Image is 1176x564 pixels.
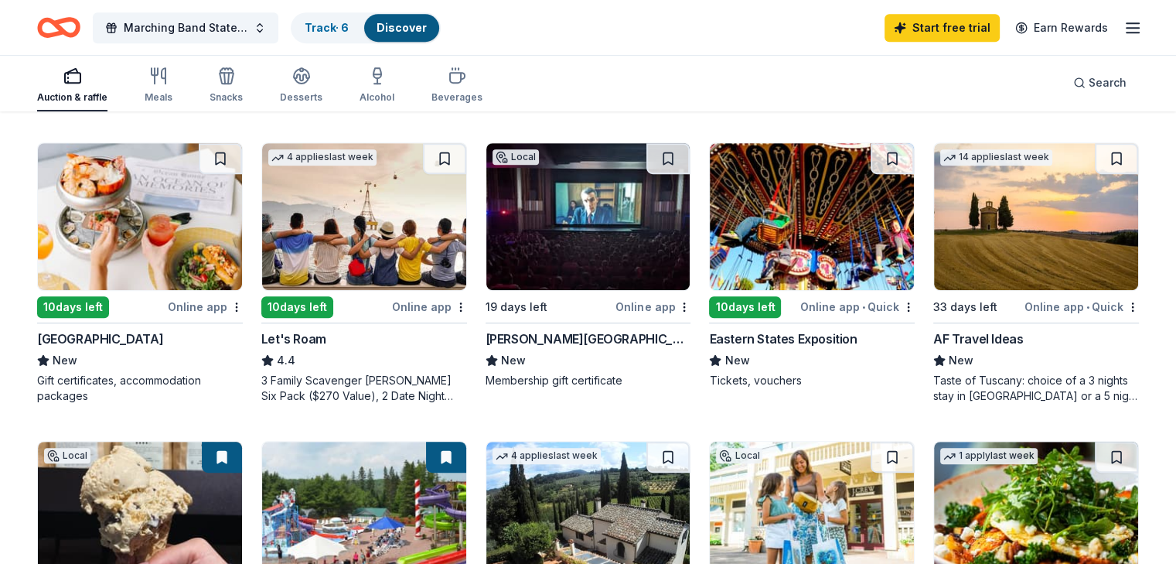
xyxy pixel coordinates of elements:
span: 4.4 [277,351,295,370]
div: Beverages [431,91,482,104]
button: Marching Band State Finals Competition [93,12,278,43]
a: Discover [377,21,427,34]
div: 3 Family Scavenger [PERSON_NAME] Six Pack ($270 Value), 2 Date Night Scavenger [PERSON_NAME] Two ... [261,373,467,404]
a: Image for Let's Roam4 applieslast week10days leftOnline appLet's Roam4.43 Family Scavenger [PERSO... [261,142,467,404]
div: Local [44,448,90,463]
div: Gift certificates, accommodation packages [37,373,243,404]
div: Online app Quick [800,297,915,316]
div: Membership gift certificate [486,373,691,388]
div: Online app [168,297,243,316]
img: Image for Ocean House [38,143,242,290]
div: 19 days left [486,298,547,316]
div: 10 days left [261,296,333,318]
div: [GEOGRAPHIC_DATA] [37,330,163,348]
span: Search [1089,73,1127,92]
div: [PERSON_NAME][GEOGRAPHIC_DATA] [486,330,691,348]
div: Alcohol [360,91,394,104]
span: New [53,351,77,370]
div: Eastern States Exposition [709,330,857,348]
a: Image for Ocean House10days leftOnline app[GEOGRAPHIC_DATA]NewGift certificates, accommodation pa... [37,142,243,404]
div: 14 applies last week [940,149,1052,166]
img: Image for Let's Roam [262,143,466,290]
button: Alcohol [360,60,394,111]
div: Local [493,149,539,165]
div: 10 days left [709,296,781,318]
img: Image for AF Travel Ideas [934,143,1138,290]
div: 33 days left [933,298,997,316]
div: Meals [145,91,172,104]
img: Image for Coolidge Corner Theatre [486,143,690,290]
a: Earn Rewards [1006,14,1117,42]
img: Image for Eastern States Exposition [710,143,914,290]
div: Desserts [280,91,322,104]
button: Auction & raffle [37,60,107,111]
span: New [724,351,749,370]
span: • [1086,301,1089,313]
div: Auction & raffle [37,91,107,104]
a: Start free trial [885,14,1000,42]
span: New [949,351,973,370]
div: Online app [392,297,467,316]
div: 4 applies last week [493,448,601,464]
span: Marching Band State Finals Competition [124,19,247,37]
div: Taste of Tuscany: choice of a 3 nights stay in [GEOGRAPHIC_DATA] or a 5 night stay in [GEOGRAPHIC... [933,373,1139,404]
a: Image for Coolidge Corner TheatreLocal19 days leftOnline app[PERSON_NAME][GEOGRAPHIC_DATA]NewMemb... [486,142,691,388]
div: Local [716,448,762,463]
div: 4 applies last week [268,149,377,166]
a: Home [37,9,80,46]
a: Image for AF Travel Ideas14 applieslast week33 days leftOnline app•QuickAF Travel IdeasNewTaste o... [933,142,1139,404]
div: Tickets, vouchers [709,373,915,388]
button: Track· 6Discover [291,12,441,43]
span: • [862,301,865,313]
div: Online app Quick [1024,297,1139,316]
div: 1 apply last week [940,448,1038,464]
div: Online app [615,297,690,316]
button: Desserts [280,60,322,111]
button: Meals [145,60,172,111]
button: Beverages [431,60,482,111]
button: Search [1061,67,1139,98]
div: Let's Roam [261,330,326,348]
a: Track· 6 [305,21,349,34]
button: Snacks [210,60,243,111]
div: Snacks [210,91,243,104]
div: AF Travel Ideas [933,330,1023,348]
div: 10 days left [37,296,109,318]
span: New [501,351,526,370]
a: Image for Eastern States Exposition10days leftOnline app•QuickEastern States ExpositionNewTickets... [709,142,915,388]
